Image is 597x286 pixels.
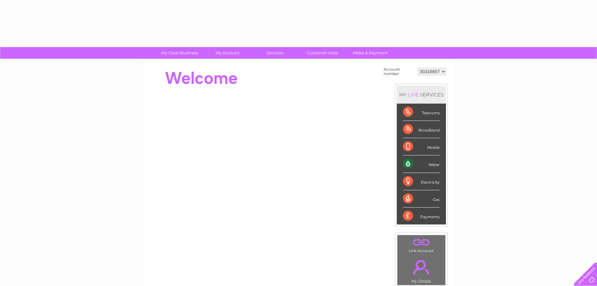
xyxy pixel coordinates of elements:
div: Payments [403,208,440,224]
td: Link Account [397,235,446,255]
td: Account number [382,66,416,78]
div: Electricity [403,173,440,190]
a: . [399,256,444,278]
div: Gas [403,190,440,208]
a: . [399,237,444,248]
a: Services [249,47,301,59]
div: Mobile [403,138,440,155]
div: Broadband [403,121,440,138]
div: Telecoms [403,104,440,121]
a: My Clear Business [154,47,206,59]
td: My Details [397,255,446,285]
div: LIVE [407,92,420,98]
a: Make A Payment [344,47,396,59]
a: My Account [202,47,253,59]
a: Customer Help [297,47,348,59]
div: Water [403,155,440,173]
div: MY SERVICES [397,86,446,104]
